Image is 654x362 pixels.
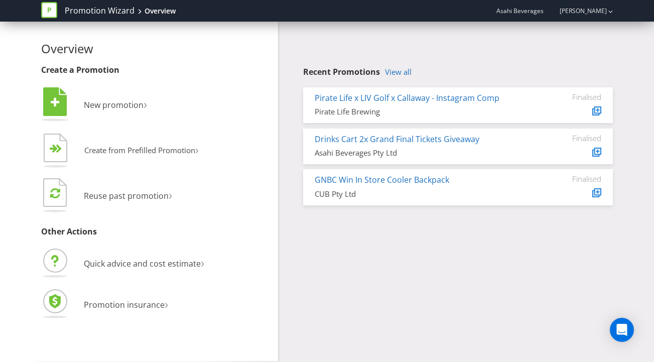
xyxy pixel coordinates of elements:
[84,190,169,201] span: Reuse past promotion
[169,186,172,203] span: ›
[541,134,601,143] div: Finalised
[41,42,271,55] h2: Overview
[195,142,199,157] span: ›
[41,227,271,236] h3: Other Actions
[41,258,204,269] a: Quick advice and cost estimate›
[201,254,204,271] span: ›
[315,189,526,199] div: CUB Pty Ltd
[41,299,168,310] a: Promotion insurance›
[610,318,634,342] div: Open Intercom Messenger
[550,7,607,15] a: [PERSON_NAME]
[303,66,380,77] span: Recent Promotions
[84,145,195,155] span: Create from Prefilled Promotion
[315,134,479,145] a: Drinks Cart 2x Grand Final Tickets Giveaway
[41,66,271,75] h3: Create a Promotion
[144,95,147,112] span: ›
[84,258,201,269] span: Quick advice and cost estimate
[84,299,165,310] span: Promotion insurance
[145,6,176,16] div: Overview
[51,97,60,108] tspan: 
[315,148,526,158] div: Asahi Beverages Pty Ltd
[541,174,601,183] div: Finalised
[84,99,144,110] span: New promotion
[315,106,526,117] div: Pirate Life Brewing
[315,92,499,103] a: Pirate Life x LIV Golf x Callaway - Instagram Comp
[50,187,60,199] tspan: 
[315,174,449,185] a: GNBC Win In Store Cooler Backpack
[56,144,62,154] tspan: 
[41,131,199,171] button: Create from Prefilled Promotion›
[496,7,544,15] span: Asahi Beverages
[65,5,135,17] a: Promotion Wizard
[165,295,168,312] span: ›
[541,92,601,101] div: Finalised
[385,68,412,76] a: View all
